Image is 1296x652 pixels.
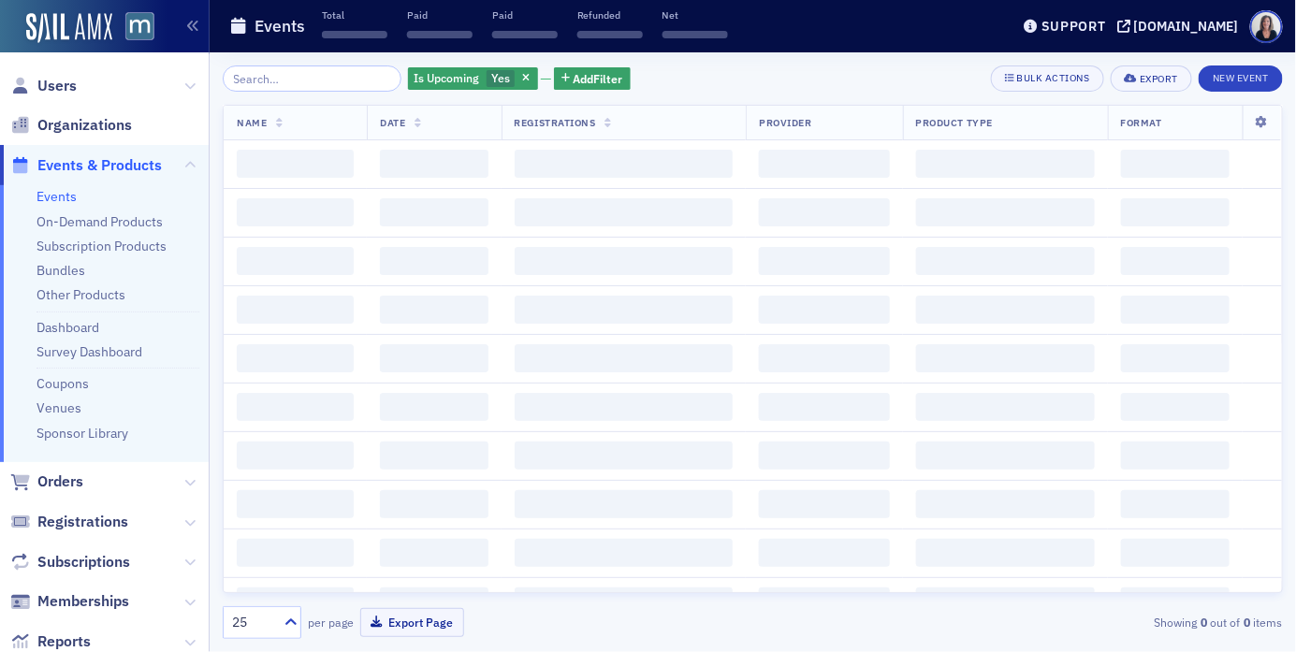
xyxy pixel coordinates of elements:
[125,12,154,41] img: SailAMX
[759,393,889,421] span: ‌
[237,150,354,178] span: ‌
[1121,442,1230,470] span: ‌
[759,296,889,324] span: ‌
[380,296,488,324] span: ‌
[112,12,154,44] a: View Homepage
[10,552,130,572] a: Subscriptions
[1121,344,1230,372] span: ‌
[380,393,488,421] span: ‌
[237,247,354,275] span: ‌
[36,343,142,360] a: Survey Dashboard
[37,115,132,136] span: Organizations
[255,15,305,37] h1: Events
[916,490,1095,518] span: ‌
[237,116,267,129] span: Name
[515,587,734,616] span: ‌
[10,512,128,532] a: Registrations
[322,8,387,22] p: Total
[407,8,473,22] p: Paid
[1121,490,1230,518] span: ‌
[916,393,1095,421] span: ‌
[407,31,473,38] span: ‌
[37,512,128,532] span: Registrations
[308,614,354,630] label: per page
[554,67,631,91] button: AddFilter
[916,442,1095,470] span: ‌
[515,539,734,567] span: ‌
[515,198,734,226] span: ‌
[1017,73,1090,83] div: Bulk Actions
[36,213,163,230] a: On-Demand Products
[36,399,81,416] a: Venues
[37,591,129,612] span: Memberships
[1111,65,1192,92] button: Export
[1121,150,1230,178] span: ‌
[1121,198,1230,226] span: ‌
[26,13,112,43] img: SailAMX
[515,442,734,470] span: ‌
[380,344,488,372] span: ‌
[1199,65,1283,92] button: New Event
[380,442,488,470] span: ‌
[36,319,99,336] a: Dashboard
[515,247,734,275] span: ‌
[1121,393,1230,421] span: ‌
[759,442,889,470] span: ‌
[237,539,354,567] span: ‌
[759,198,889,226] span: ‌
[1198,614,1211,630] strong: 0
[492,8,558,22] p: Paid
[360,608,464,637] button: Export Page
[237,587,354,616] span: ‌
[515,490,734,518] span: ‌
[759,116,811,129] span: Provider
[1250,10,1283,43] span: Profile
[36,286,125,303] a: Other Products
[10,76,77,96] a: Users
[1117,20,1245,33] button: [DOMAIN_NAME]
[37,631,91,652] span: Reports
[759,490,889,518] span: ‌
[232,613,273,632] div: 25
[322,31,387,38] span: ‌
[515,393,734,421] span: ‌
[916,150,1095,178] span: ‌
[10,591,129,612] a: Memberships
[408,67,538,91] div: Yes
[37,552,130,572] span: Subscriptions
[36,425,128,442] a: Sponsor Library
[1121,539,1230,567] span: ‌
[10,471,83,492] a: Orders
[759,539,889,567] span: ‌
[991,65,1104,92] button: Bulk Actions
[380,150,488,178] span: ‌
[415,70,480,85] span: Is Upcoming
[380,198,488,226] span: ‌
[916,296,1095,324] span: ‌
[759,587,889,616] span: ‌
[380,490,488,518] span: ‌
[37,155,162,176] span: Events & Products
[759,150,889,178] span: ‌
[380,116,405,129] span: Date
[36,238,167,254] a: Subscription Products
[916,116,993,129] span: Product Type
[916,198,1095,226] span: ‌
[916,587,1095,616] span: ‌
[237,198,354,226] span: ‌
[36,188,77,205] a: Events
[577,8,643,22] p: Refunded
[36,262,85,279] a: Bundles
[10,155,162,176] a: Events & Products
[916,247,1095,275] span: ‌
[1121,247,1230,275] span: ‌
[380,539,488,567] span: ‌
[663,31,728,38] span: ‌
[759,344,889,372] span: ‌
[37,471,83,492] span: Orders
[1121,116,1162,129] span: Format
[1041,18,1106,35] div: Support
[237,393,354,421] span: ‌
[1199,68,1283,85] a: New Event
